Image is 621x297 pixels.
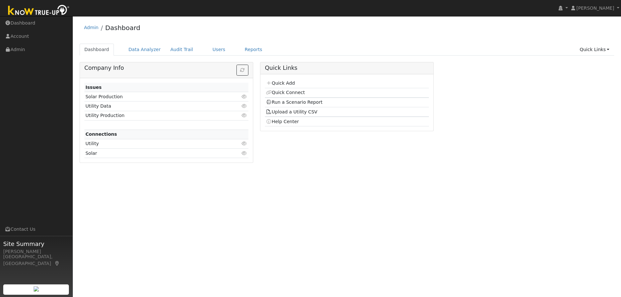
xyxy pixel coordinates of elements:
[80,44,114,56] a: Dashboard
[3,248,69,255] div: [PERSON_NAME]
[266,90,305,95] a: Quick Connect
[208,44,230,56] a: Users
[266,100,322,105] a: Run a Scenario Report
[575,44,614,56] a: Quick Links
[266,109,317,114] a: Upload a Utility CSV
[265,65,429,71] h5: Quick Links
[84,149,222,158] td: Solar
[84,65,248,71] h5: Company Info
[576,5,614,11] span: [PERSON_NAME]
[3,253,69,267] div: [GEOGRAPHIC_DATA], [GEOGRAPHIC_DATA]
[84,101,222,111] td: Utility Data
[85,132,117,137] strong: Connections
[105,24,140,32] a: Dashboard
[166,44,198,56] a: Audit Trail
[84,92,222,101] td: Solar Production
[84,111,222,120] td: Utility Production
[3,239,69,248] span: Site Summary
[5,4,73,18] img: Know True-Up
[242,113,247,118] i: Click to view
[124,44,166,56] a: Data Analyzer
[266,119,299,124] a: Help Center
[84,25,99,30] a: Admin
[242,94,247,99] i: Click to view
[84,139,222,148] td: Utility
[242,151,247,155] i: Click to view
[242,141,247,146] i: Click to view
[85,85,102,90] strong: Issues
[242,104,247,108] i: Click to view
[266,80,295,86] a: Quick Add
[34,286,39,292] img: retrieve
[54,261,60,266] a: Map
[240,44,267,56] a: Reports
